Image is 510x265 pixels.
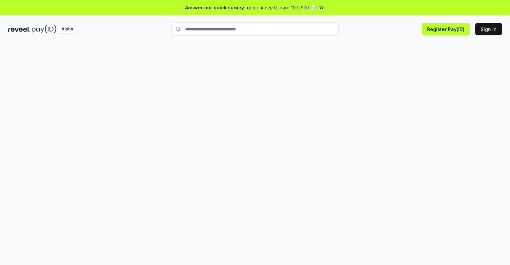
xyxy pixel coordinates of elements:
[8,25,30,33] img: reveel_dark
[245,4,317,11] span: for a chance to earn 10 USDT 📝
[475,23,502,35] button: Sign In
[185,4,244,11] span: Answer our quick survey
[58,25,77,33] div: Alpha
[422,23,470,35] button: Register Pay(ID)
[32,25,56,33] img: pay_id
